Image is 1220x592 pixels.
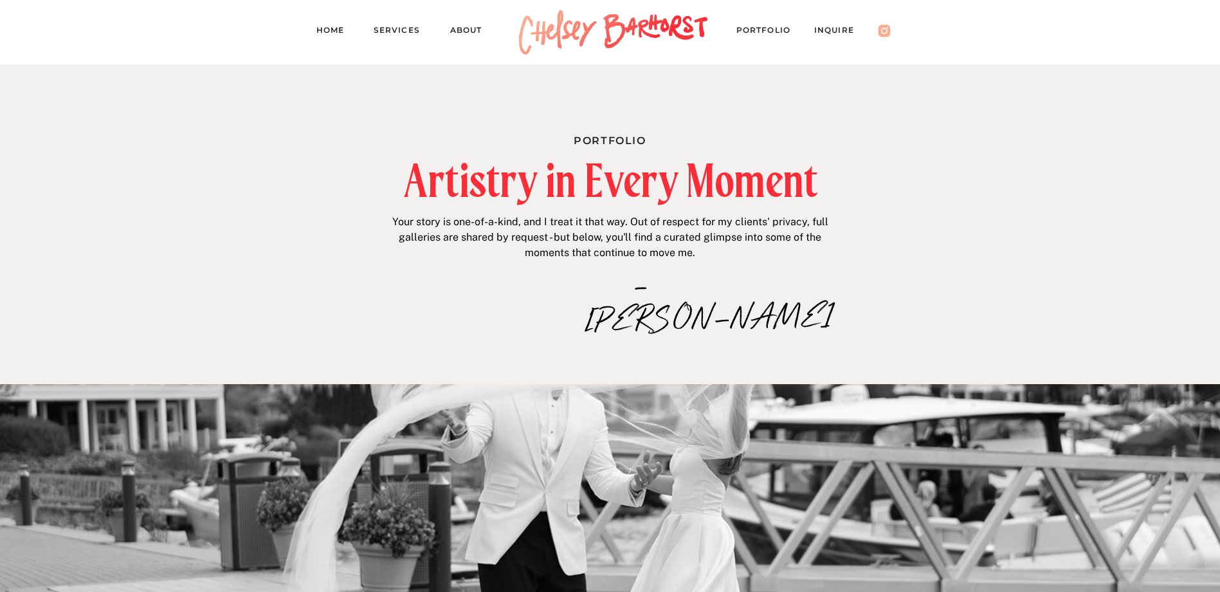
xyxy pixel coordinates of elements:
[736,23,803,41] a: PORTFOLIO
[473,132,747,145] h1: Portfolio
[585,272,697,299] p: –[PERSON_NAME]
[335,158,886,203] h2: Artistry in Every Moment
[814,23,867,41] a: Inquire
[374,23,432,41] a: Services
[450,23,495,41] a: About
[388,214,833,264] p: Your story is one-of-a-kind, and I treat it that way. Out of respect for my clients' privacy, ful...
[316,23,355,41] a: Home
